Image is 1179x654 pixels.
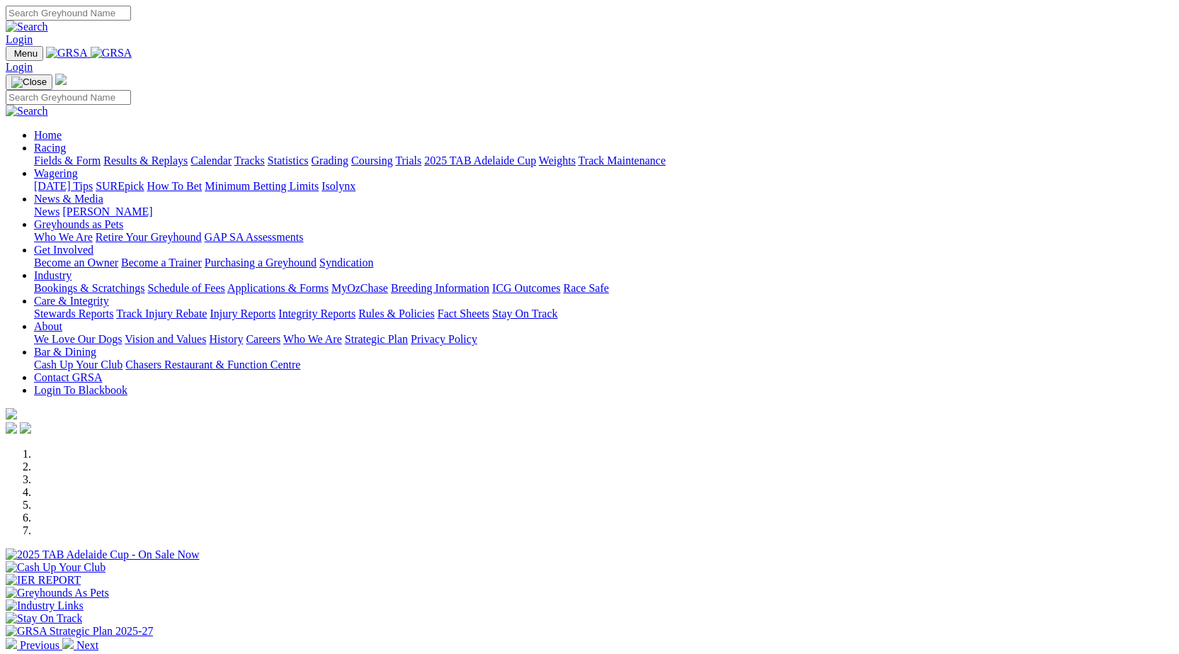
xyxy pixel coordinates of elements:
[34,308,113,320] a: Stewards Reports
[246,333,280,345] a: Careers
[62,638,74,649] img: chevron-right-pager-white.svg
[6,105,48,118] img: Search
[34,218,123,230] a: Greyhounds as Pets
[20,422,31,434] img: twitter.svg
[438,308,489,320] a: Fact Sheets
[96,180,144,192] a: SUREpick
[312,154,348,167] a: Grading
[34,167,78,179] a: Wagering
[34,282,1173,295] div: Industry
[34,180,1173,193] div: Wagering
[210,308,275,320] a: Injury Reports
[6,548,200,561] img: 2025 TAB Adelaide Cup - On Sale Now
[6,74,52,90] button: Toggle navigation
[492,282,560,294] a: ICG Outcomes
[563,282,608,294] a: Race Safe
[321,180,355,192] a: Isolynx
[190,154,232,167] a: Calendar
[205,180,319,192] a: Minimum Betting Limits
[424,154,536,167] a: 2025 TAB Adelaide Cup
[34,180,93,192] a: [DATE] Tips
[34,193,103,205] a: News & Media
[34,371,102,383] a: Contact GRSA
[6,408,17,419] img: logo-grsa-white.png
[34,231,1173,244] div: Greyhounds as Pets
[125,333,206,345] a: Vision and Values
[331,282,388,294] a: MyOzChase
[6,61,33,73] a: Login
[91,47,132,60] img: GRSA
[121,256,202,269] a: Become a Trainer
[6,90,131,105] input: Search
[6,46,43,61] button: Toggle navigation
[227,282,329,294] a: Applications & Forms
[55,74,67,85] img: logo-grsa-white.png
[34,205,1173,218] div: News & Media
[62,639,98,651] a: Next
[579,154,666,167] a: Track Maintenance
[34,359,1173,371] div: Bar & Dining
[20,639,59,651] span: Previous
[34,320,62,332] a: About
[103,154,188,167] a: Results & Replays
[205,256,317,269] a: Purchasing a Greyhound
[492,308,557,320] a: Stay On Track
[34,269,72,281] a: Industry
[319,256,373,269] a: Syndication
[147,282,224,294] a: Schedule of Fees
[6,422,17,434] img: facebook.svg
[6,638,17,649] img: chevron-left-pager-white.svg
[6,587,109,599] img: Greyhounds As Pets
[351,154,393,167] a: Coursing
[205,231,304,243] a: GAP SA Assessments
[6,33,33,45] a: Login
[6,21,48,33] img: Search
[14,48,38,59] span: Menu
[34,346,96,358] a: Bar & Dining
[116,308,207,320] a: Track Injury Rebate
[6,612,82,625] img: Stay On Track
[6,6,131,21] input: Search
[6,561,106,574] img: Cash Up Your Club
[34,244,93,256] a: Get Involved
[34,295,109,307] a: Care & Integrity
[278,308,355,320] a: Integrity Reports
[34,384,127,396] a: Login To Blackbook
[96,231,202,243] a: Retire Your Greyhound
[34,205,59,218] a: News
[391,282,489,294] a: Breeding Information
[395,154,421,167] a: Trials
[34,308,1173,320] div: Care & Integrity
[11,77,47,88] img: Close
[34,129,62,141] a: Home
[6,625,153,638] img: GRSA Strategic Plan 2025-27
[34,154,1173,167] div: Racing
[6,639,62,651] a: Previous
[34,256,1173,269] div: Get Involved
[234,154,265,167] a: Tracks
[34,154,101,167] a: Fields & Form
[209,333,243,345] a: History
[358,308,435,320] a: Rules & Policies
[125,359,300,371] a: Chasers Restaurant & Function Centre
[345,333,408,345] a: Strategic Plan
[34,333,1173,346] div: About
[6,599,84,612] img: Industry Links
[46,47,88,60] img: GRSA
[34,359,123,371] a: Cash Up Your Club
[6,574,81,587] img: IER REPORT
[62,205,152,218] a: [PERSON_NAME]
[34,333,122,345] a: We Love Our Dogs
[147,180,203,192] a: How To Bet
[34,256,118,269] a: Become an Owner
[34,231,93,243] a: Who We Are
[283,333,342,345] a: Who We Are
[539,154,576,167] a: Weights
[34,282,144,294] a: Bookings & Scratchings
[34,142,66,154] a: Racing
[76,639,98,651] span: Next
[411,333,477,345] a: Privacy Policy
[268,154,309,167] a: Statistics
